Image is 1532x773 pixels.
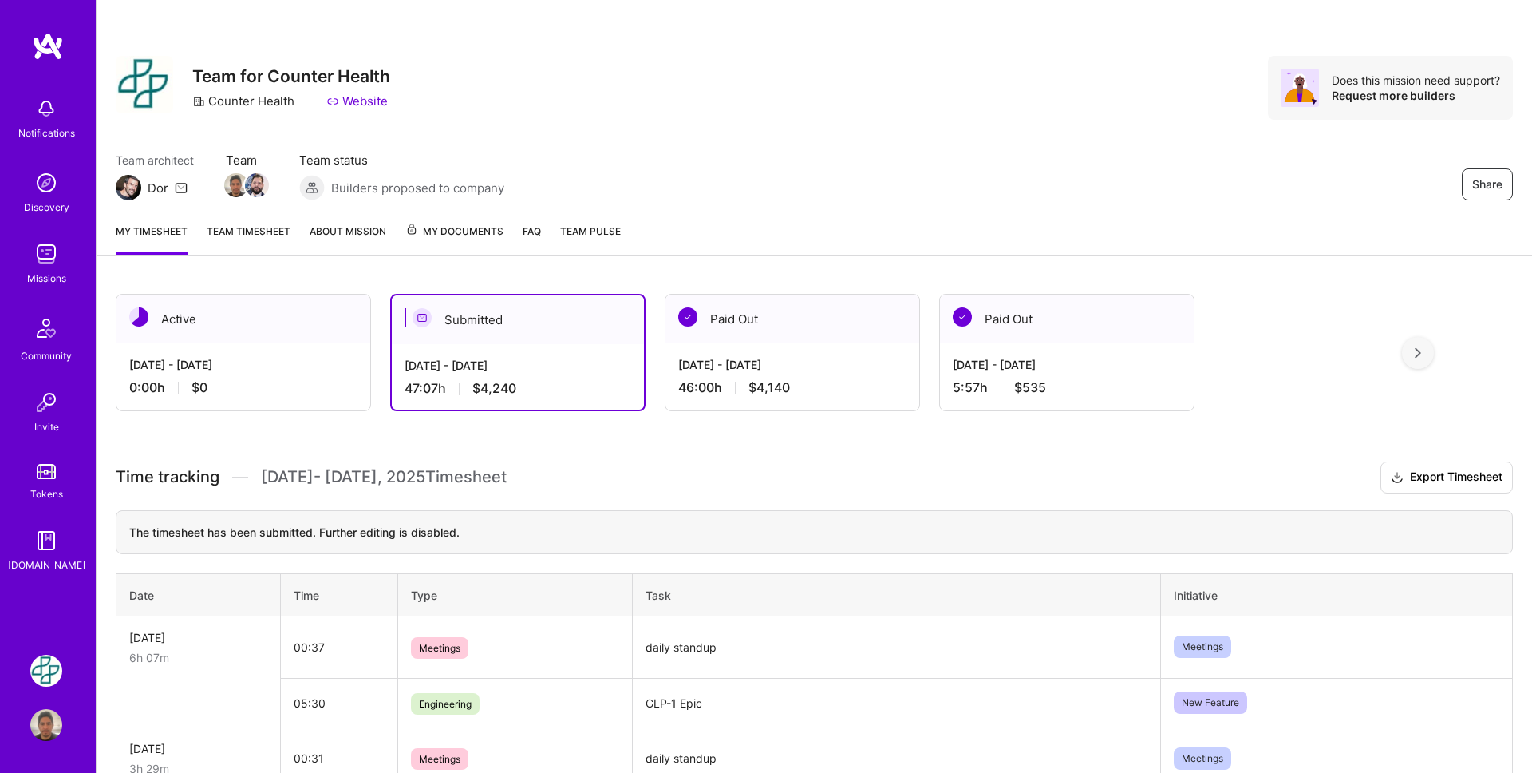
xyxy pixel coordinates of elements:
[30,167,62,199] img: discovery
[116,152,194,168] span: Team architect
[1174,692,1247,714] span: New Feature
[226,172,247,199] a: Team Member Avatar
[129,356,357,373] div: [DATE] - [DATE]
[116,467,219,487] span: Time tracking
[299,175,325,200] img: Builders proposed to company
[560,223,621,255] a: Team Pulse
[129,307,148,327] img: Active
[116,175,141,200] img: Team Architect
[665,295,919,343] div: Paid Out
[405,380,631,397] div: 47:07 h
[280,679,397,727] td: 05:30
[191,379,207,396] span: $0
[633,679,1161,727] td: GLP-1 Epic
[30,709,62,741] img: User Avatar
[405,223,503,255] a: My Documents
[940,295,1194,343] div: Paid Out
[192,66,390,86] h3: Team for Counter Health
[633,573,1161,616] th: Task
[411,693,480,715] span: Engineering
[129,379,357,396] div: 0:00 h
[207,223,290,255] a: Team timesheet
[405,223,503,240] span: My Documents
[1462,168,1513,200] button: Share
[18,125,75,141] div: Notifications
[30,386,62,418] img: Invite
[280,616,397,679] td: 00:37
[953,356,1181,373] div: [DATE] - [DATE]
[1415,347,1421,359] img: right
[1160,573,1512,616] th: Initiative
[129,740,267,757] div: [DATE]
[1332,73,1500,88] div: Does this mission need support?
[472,380,516,397] span: $4,240
[1281,69,1319,107] img: Avatar
[30,655,62,687] img: Counter Health: Team for Counter Health
[953,307,972,327] img: Paid Out
[116,223,188,255] a: My timesheet
[192,93,294,109] div: Counter Health
[37,464,56,479] img: tokens
[310,223,386,255] a: About Mission
[116,573,281,616] th: Date
[30,238,62,270] img: teamwork
[148,180,168,196] div: Dor
[27,270,66,287] div: Missions
[245,173,269,197] img: Team Member Avatar
[24,199,69,216] div: Discovery
[26,709,66,741] a: User Avatar
[326,93,388,109] a: Website
[175,181,188,194] i: icon Mail
[30,486,63,502] div: Tokens
[523,223,541,255] a: FAQ
[299,152,504,168] span: Team status
[129,629,267,646] div: [DATE]
[411,748,468,770] span: Meetings
[226,152,267,168] span: Team
[247,172,267,199] a: Team Member Avatar
[392,295,644,344] div: Submitted
[331,180,504,196] span: Builders proposed to company
[32,32,64,61] img: logo
[678,379,906,396] div: 46:00 h
[116,295,370,343] div: Active
[116,56,173,113] img: Company Logo
[116,510,1513,554] div: The timesheet has been submitted. Further editing is disabled.
[413,308,432,327] img: Submitted
[678,307,697,327] img: Paid Out
[21,347,72,364] div: Community
[224,173,248,197] img: Team Member Avatar
[1174,636,1231,658] span: Meetings
[1332,88,1500,103] div: Request more builders
[1014,379,1046,396] span: $535
[411,637,468,659] span: Meetings
[26,655,66,687] a: Counter Health: Team for Counter Health
[30,525,62,557] img: guide book
[397,573,632,616] th: Type
[30,93,62,125] img: bell
[27,309,65,347] img: Community
[280,573,397,616] th: Time
[34,418,59,435] div: Invite
[633,616,1161,679] td: daily standup
[1391,470,1404,486] i: icon Download
[8,557,85,573] div: [DOMAIN_NAME]
[560,225,621,237] span: Team Pulse
[129,649,267,666] div: 6h 07m
[1380,462,1513,494] button: Export Timesheet
[953,379,1181,396] div: 5:57 h
[1174,747,1231,770] span: Meetings
[261,467,507,487] span: [DATE] - [DATE] , 2025 Timesheet
[678,356,906,373] div: [DATE] - [DATE]
[405,357,631,374] div: [DATE] - [DATE]
[192,95,205,108] i: icon CompanyGray
[1472,176,1502,192] span: Share
[748,379,790,396] span: $4,140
